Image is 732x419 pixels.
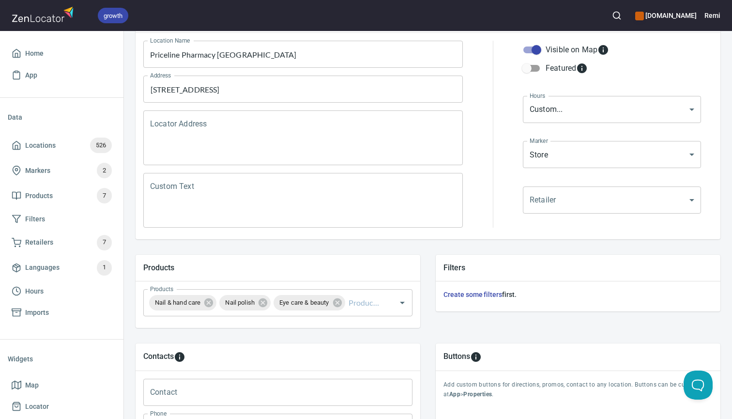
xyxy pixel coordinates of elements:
[12,4,76,25] img: zenlocator
[25,165,50,177] span: Markers
[174,351,185,363] svg: To add custom contact information for locations, please go to Apps > Properties > Contacts.
[8,106,116,129] li: Data
[576,62,588,74] svg: Featured locations are moved to the top of the search results list.
[8,43,116,64] a: Home
[97,237,112,248] span: 7
[25,190,53,202] span: Products
[143,263,412,273] h5: Products
[25,47,44,60] span: Home
[25,307,49,319] span: Imports
[635,10,697,21] h6: [DOMAIN_NAME]
[606,5,627,26] button: Search
[149,295,216,310] div: Nail & hand care
[8,374,116,396] a: Map
[523,186,701,214] div: ​
[274,295,345,310] div: Eye care & beauty
[25,213,45,225] span: Filters
[443,289,713,300] h6: first.
[25,401,49,413] span: Locator
[443,351,470,363] h5: Buttons
[25,262,60,274] span: Languages
[8,183,116,208] a: Products7
[25,140,56,152] span: Locations
[396,296,409,310] button: Open
[443,380,713,400] p: Add custom buttons for directions, promos, contact to any location. Buttons can be customized at > .
[97,262,112,273] span: 1
[25,236,53,248] span: Retailers
[704,5,720,26] button: Remi
[98,8,128,23] div: growth
[8,302,116,324] a: Imports
[635,12,644,20] button: color-CE600E
[470,351,482,363] svg: To add custom buttons for locations, please go to Apps > Properties > Buttons.
[97,190,112,202] span: 7
[347,294,381,312] input: Products
[25,379,39,391] span: Map
[219,298,260,307] span: Nail polish
[8,396,116,418] a: Locator
[546,44,609,56] div: Visible on Map
[8,158,116,183] a: Markers2
[219,295,271,310] div: Nail polish
[97,165,112,176] span: 2
[523,96,701,123] div: Custom...
[443,263,713,273] h5: Filters
[546,62,588,74] div: Featured
[90,140,112,151] span: 526
[143,351,174,363] h5: Contacts
[597,44,609,56] svg: Whether the location is visible on the map.
[274,298,335,307] span: Eye care & beauty
[8,230,116,255] a: Retailers7
[8,255,116,280] a: Languages1
[25,69,37,81] span: App
[98,11,128,21] span: growth
[523,141,701,168] div: Store
[8,64,116,86] a: App
[684,371,713,400] iframe: Help Scout Beacon - Open
[463,391,492,398] b: Properties
[8,208,116,230] a: Filters
[8,133,116,158] a: Locations526
[8,347,116,371] li: Widgets
[149,298,206,307] span: Nail & hand care
[635,5,697,26] div: Manage your apps
[8,280,116,302] a: Hours
[443,291,502,298] a: Create some filters
[449,391,460,398] b: App
[704,10,720,21] h6: Remi
[25,285,44,297] span: Hours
